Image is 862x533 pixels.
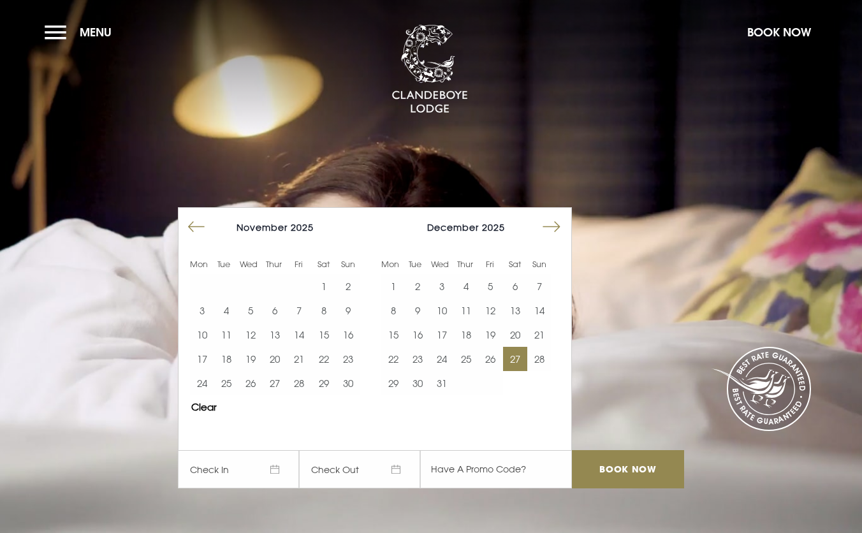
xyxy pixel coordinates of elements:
button: 2 [336,274,360,298]
button: Clear [191,402,217,412]
button: 16 [405,323,430,347]
td: Choose Friday, November 21, 2025 as your start date. [287,347,311,371]
td: Choose Tuesday, December 9, 2025 as your start date. [405,298,430,323]
td: Choose Saturday, November 8, 2025 as your start date. [312,298,336,323]
td: Choose Wednesday, November 19, 2025 as your start date. [238,347,263,371]
button: 9 [405,298,430,323]
button: Move backward to switch to the previous month. [184,215,208,239]
input: Have A Promo Code? [420,450,572,488]
td: Choose Monday, December 15, 2025 as your start date. [381,323,405,347]
td: Choose Monday, December 8, 2025 as your start date. [381,298,405,323]
button: 10 [430,298,454,323]
button: 2 [405,274,430,298]
button: 3 [430,274,454,298]
td: Choose Tuesday, November 25, 2025 as your start date. [214,371,238,395]
td: Choose Wednesday, December 31, 2025 as your start date. [430,371,454,395]
button: 3 [190,298,214,323]
button: 28 [287,371,311,395]
button: 6 [263,298,287,323]
span: Check In [178,450,299,488]
td: Choose Monday, November 10, 2025 as your start date. [190,323,214,347]
span: November [237,222,288,233]
button: 21 [287,347,311,371]
td: Choose Sunday, November 16, 2025 as your start date. [336,323,360,347]
td: Choose Tuesday, December 30, 2025 as your start date. [405,371,430,395]
img: Clandeboye Lodge [391,25,468,114]
input: Book Now [572,450,684,488]
td: Choose Sunday, November 23, 2025 as your start date. [336,347,360,371]
button: 22 [381,347,405,371]
button: 24 [190,371,214,395]
td: Choose Saturday, November 29, 2025 as your start date. [312,371,336,395]
td: Choose Tuesday, December 16, 2025 as your start date. [405,323,430,347]
button: 17 [190,347,214,371]
td: Choose Thursday, November 13, 2025 as your start date. [263,323,287,347]
td: Choose Monday, November 3, 2025 as your start date. [190,298,214,323]
td: Choose Saturday, November 22, 2025 as your start date. [312,347,336,371]
button: 7 [287,298,311,323]
td: Choose Tuesday, December 23, 2025 as your start date. [405,347,430,371]
button: Menu [45,18,118,46]
td: Choose Friday, November 7, 2025 as your start date. [287,298,311,323]
td: Choose Monday, December 1, 2025 as your start date. [381,274,405,298]
td: Choose Monday, November 24, 2025 as your start date. [190,371,214,395]
td: Choose Wednesday, December 24, 2025 as your start date. [430,347,454,371]
td: Choose Monday, December 22, 2025 as your start date. [381,347,405,371]
button: 8 [381,298,405,323]
button: 11 [214,323,238,347]
button: 14 [527,298,552,323]
button: 28 [527,347,552,371]
button: 4 [214,298,238,323]
td: Choose Saturday, December 27, 2025 as your start date. [503,347,527,371]
td: Choose Wednesday, November 26, 2025 as your start date. [238,371,263,395]
button: 29 [381,371,405,395]
button: 21 [527,323,552,347]
td: Choose Sunday, November 9, 2025 as your start date. [336,298,360,323]
button: 30 [336,371,360,395]
td: Choose Tuesday, November 11, 2025 as your start date. [214,323,238,347]
button: 13 [503,298,527,323]
td: Choose Sunday, December 7, 2025 as your start date. [527,274,552,298]
td: Choose Thursday, November 27, 2025 as your start date. [263,371,287,395]
button: 8 [312,298,336,323]
button: 18 [454,323,478,347]
td: Choose Tuesday, November 4, 2025 as your start date. [214,298,238,323]
span: December [427,222,479,233]
button: Move forward to switch to the next month. [539,215,564,239]
td: Choose Sunday, December 14, 2025 as your start date. [527,298,552,323]
td: Choose Wednesday, December 17, 2025 as your start date. [430,323,454,347]
td: Choose Tuesday, December 2, 2025 as your start date. [405,274,430,298]
td: Choose Wednesday, December 10, 2025 as your start date. [430,298,454,323]
button: 6 [503,274,527,298]
button: 27 [503,347,527,371]
span: Menu [80,25,112,40]
td: Choose Saturday, December 13, 2025 as your start date. [503,298,527,323]
button: 26 [478,347,502,371]
td: Choose Saturday, December 6, 2025 as your start date. [503,274,527,298]
button: 30 [405,371,430,395]
button: 5 [478,274,502,298]
button: 20 [503,323,527,347]
button: 14 [287,323,311,347]
td: Choose Friday, December 12, 2025 as your start date. [478,298,502,323]
td: Choose Sunday, December 28, 2025 as your start date. [527,347,552,371]
td: Choose Sunday, December 21, 2025 as your start date. [527,323,552,347]
span: 2025 [482,222,505,233]
td: Choose Friday, December 19, 2025 as your start date. [478,323,502,347]
button: 15 [381,323,405,347]
button: 7 [527,274,552,298]
td: Choose Sunday, November 30, 2025 as your start date. [336,371,360,395]
button: 27 [263,371,287,395]
td: Choose Friday, November 14, 2025 as your start date. [287,323,311,347]
span: 2025 [291,222,314,233]
td: Choose Thursday, December 25, 2025 as your start date. [454,347,478,371]
td: Choose Thursday, December 11, 2025 as your start date. [454,298,478,323]
button: 12 [238,323,263,347]
td: Choose Thursday, December 4, 2025 as your start date. [454,274,478,298]
td: Choose Wednesday, November 5, 2025 as your start date. [238,298,263,323]
td: Choose Saturday, December 20, 2025 as your start date. [503,323,527,347]
button: 19 [238,347,263,371]
button: 19 [478,323,502,347]
button: 23 [405,347,430,371]
button: 29 [312,371,336,395]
